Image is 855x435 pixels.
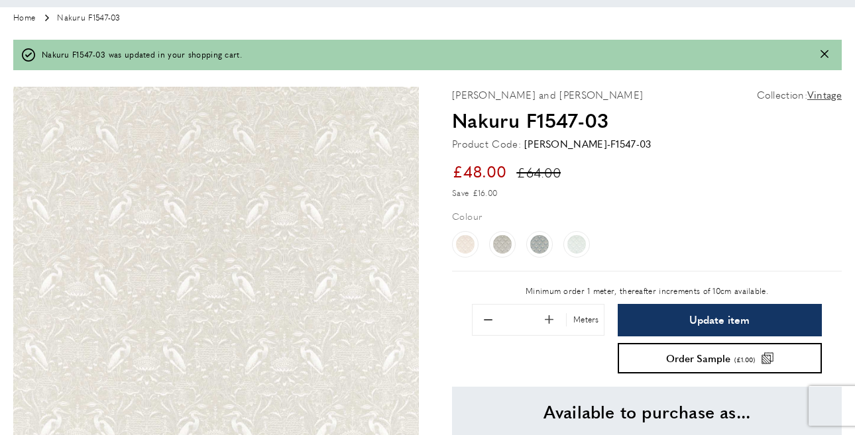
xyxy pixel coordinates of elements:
span: Nakuru F1547-03 [57,14,120,23]
strong: Product Code [452,136,521,152]
p: [PERSON_NAME] and [PERSON_NAME] [452,87,643,103]
h2: Available to purchase as... [465,400,828,424]
span: (£1.00) [734,356,755,363]
div: Meters [566,313,602,326]
a: Nakuru F1547-02 [489,231,516,258]
span: Save [452,187,469,199]
a: Nakuru F1547-01 [452,231,479,258]
span: £48.00 [452,160,507,182]
div: [PERSON_NAME]-F1547-03 [524,136,652,152]
a: Home [13,14,35,23]
p: Colour [452,209,482,223]
span: £64.00 [516,163,561,181]
span: Nakuru F1547-03 was updated in your shopping cart. [42,48,242,61]
button: Remove 0.1 from quantity [474,306,502,334]
a: Nakuru F1547-05 [563,231,590,258]
span: Update item [689,314,750,325]
span: £16.00 [473,187,498,199]
img: Nakuru F1547-01 [456,235,475,254]
img: Nakuru F1547-02 [493,235,512,254]
a: Vintage [807,87,842,103]
p: Collection: [757,87,842,103]
button: Update item [618,304,822,336]
p: Minimum order 1 meter, thereafter increments of 10cm available. [472,285,822,297]
img: Nakuru F1547-04 [530,235,549,254]
button: Order Sample (£1.00) [618,343,822,373]
a: Nakuru F1547-04 [526,231,553,258]
h1: Nakuru F1547-03 [452,106,842,134]
button: Add 0.1 to quantity [535,306,563,334]
span: Order Sample [666,353,730,363]
img: Nakuru F1547-05 [567,235,586,254]
button: Close message [821,48,828,61]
